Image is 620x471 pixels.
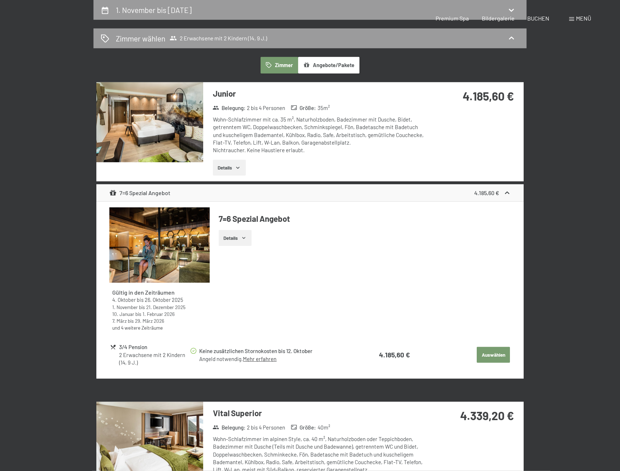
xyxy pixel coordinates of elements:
strong: 4.185,60 € [379,351,410,359]
time: 10.01.2026 [112,311,134,317]
time: 21.12.2025 [146,304,185,310]
time: 01.02.2026 [143,311,175,317]
div: 7=6 Spezial Angebot [109,189,171,197]
a: und 4 weitere Zeiträume [112,325,163,331]
strong: 4.185,60 € [474,189,499,196]
strong: Größe : [291,104,316,112]
h3: Vital Superior [213,408,428,419]
button: Zimmer [261,57,298,74]
div: bis [112,311,207,317]
button: Angebote/Pakete [298,57,359,74]
span: Menü [576,15,591,22]
span: 2 bis 4 Personen [247,424,285,431]
a: Mehr erfahren [243,356,276,362]
div: 7=6 Spezial Angebot4.185,60 € [96,184,524,202]
div: bis [112,304,207,311]
strong: Belegung : [213,104,245,112]
strong: 4.339,20 € [460,409,514,422]
div: 2 Erwachsene mit 2 Kindern (14, 9 J.) [119,351,189,367]
span: 2 bis 4 Personen [247,104,285,112]
div: 3/4 Pension [119,343,189,351]
strong: Belegung : [213,424,245,431]
time: 26.10.2025 [145,297,183,303]
a: BUCHEN [527,15,549,22]
time: 29.03.2026 [135,318,164,324]
strong: Größe : [291,424,316,431]
span: 40 m² [318,424,330,431]
a: Bildergalerie [482,15,515,22]
time: 07.03.2026 [112,318,127,324]
h3: Junior [213,88,428,99]
h4: 7=6 Spezial Angebot [219,213,511,224]
h2: 1. November bis [DATE] [116,5,192,14]
a: Premium Spa [436,15,469,22]
button: Details [219,230,252,246]
div: bis [112,317,207,324]
div: Keine zusätzlichen Stornokosten bis 12. Oktober [199,347,349,355]
div: Angeld notwendig. [199,355,349,363]
div: bis [112,296,207,304]
time: 04.10.2025 [112,297,136,303]
img: mss_renderimg.php [96,82,203,162]
time: 01.11.2025 [112,304,138,310]
div: Wohn-Schlafzimmer mit ca. 35 m², Naturholzboden, Badezimmer mit Dusche, Bidet, getrenntem WC, Dop... [213,116,428,154]
strong: Gültig in den Zeiträumen [112,289,175,296]
button: Details [213,160,246,176]
span: 35 m² [318,104,330,112]
img: mss_renderimg.php [109,207,210,283]
span: 2 Erwachsene mit 2 Kindern (14, 9 J.) [170,35,267,42]
strong: 4.185,60 € [463,89,514,103]
button: Auswählen [477,347,510,363]
h2: Zimmer wählen [116,33,165,44]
